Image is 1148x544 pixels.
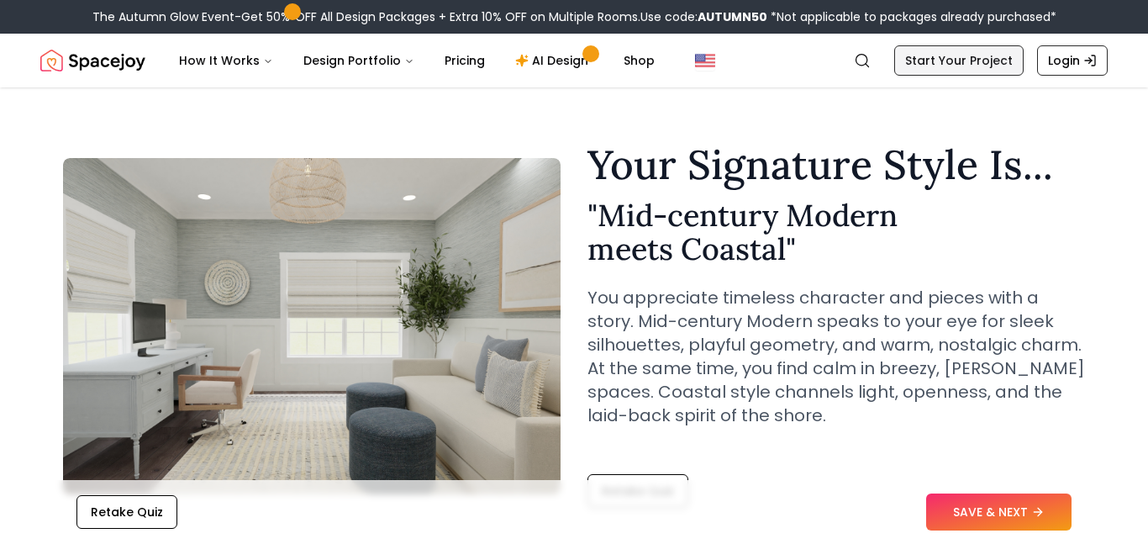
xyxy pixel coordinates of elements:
[587,145,1085,185] h1: Your Signature Style Is...
[698,8,767,25] b: AUTUMN50
[640,8,767,25] span: Use code:
[587,474,688,508] button: Retake Quiz
[695,50,715,71] img: United States
[290,44,428,77] button: Design Portfolio
[894,45,1024,76] a: Start Your Project
[926,494,1072,531] button: SAVE & NEXT
[610,44,668,77] a: Shop
[587,286,1085,427] p: You appreciate timeless character and pieces with a story. Mid-century Modern speaks to your eye ...
[502,44,607,77] a: AI Design
[767,8,1056,25] span: *Not applicable to packages already purchased*
[76,495,177,529] button: Retake Quiz
[40,44,145,77] a: Spacejoy
[92,8,1056,25] div: The Autumn Glow Event-Get 50% OFF All Design Packages + Extra 10% OFF on Multiple Rooms.
[431,44,498,77] a: Pricing
[40,44,145,77] img: Spacejoy Logo
[166,44,287,77] button: How It Works
[166,44,668,77] nav: Main
[1037,45,1108,76] a: Login
[587,198,1085,266] h2: " Mid-century Modern meets Coastal "
[63,158,561,494] img: Mid-century Modern meets Coastal Style Example
[40,34,1108,87] nav: Global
